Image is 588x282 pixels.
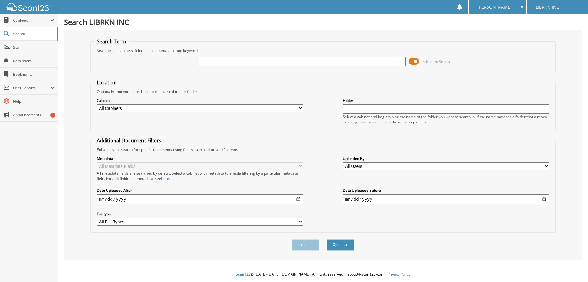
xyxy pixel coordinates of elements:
[343,194,549,204] input: end
[50,113,55,118] div: 3
[13,31,54,37] span: Search
[477,5,512,9] span: [PERSON_NAME]
[343,114,549,125] div: Select a cabinet and begin typing the name of the folder you want to search in. If the name match...
[97,98,303,103] label: Cabinet
[97,211,303,217] label: File type
[64,17,582,27] h1: Search LIBRKN INC
[13,112,55,118] span: Announcements
[423,59,450,64] span: Advanced Search
[94,48,552,53] div: Searches all cabinets, folders, files, metadata, and keywords
[343,98,549,103] label: Folder
[97,188,303,193] label: Date Uploaded After
[292,239,319,251] button: Clear
[97,194,303,204] input: start
[13,72,55,77] span: Bookmarks
[94,147,552,152] div: Enhance your search for specific documents using filters such as date and file type.
[161,176,169,181] a: here
[387,272,410,277] a: Privacy Policy
[94,38,129,45] legend: Search Term
[13,58,55,64] span: Reminders
[327,239,354,251] button: Search
[6,3,52,11] img: scan123-logo-white.svg
[97,171,303,181] div: All metadata fields are searched by default. Select a cabinet with metadata to enable filtering b...
[94,89,552,94] div: Optionally limit your search to a particular cabinet or folder
[13,85,50,91] span: User Reports
[94,137,164,144] legend: Additional Document Filters
[13,45,55,50] span: Scan
[13,99,55,104] span: Help
[236,272,251,277] span: Scan123
[343,156,549,161] label: Uploaded By
[13,18,50,23] span: Cabinets
[343,188,549,193] label: Date Uploaded Before
[536,5,559,9] span: LIBRKN INC
[94,79,120,86] legend: Location
[58,267,588,282] div: © [DATE]-[DATE] [DOMAIN_NAME]. All rights reserved | appg04-scan123-com |
[97,156,303,161] label: Metadata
